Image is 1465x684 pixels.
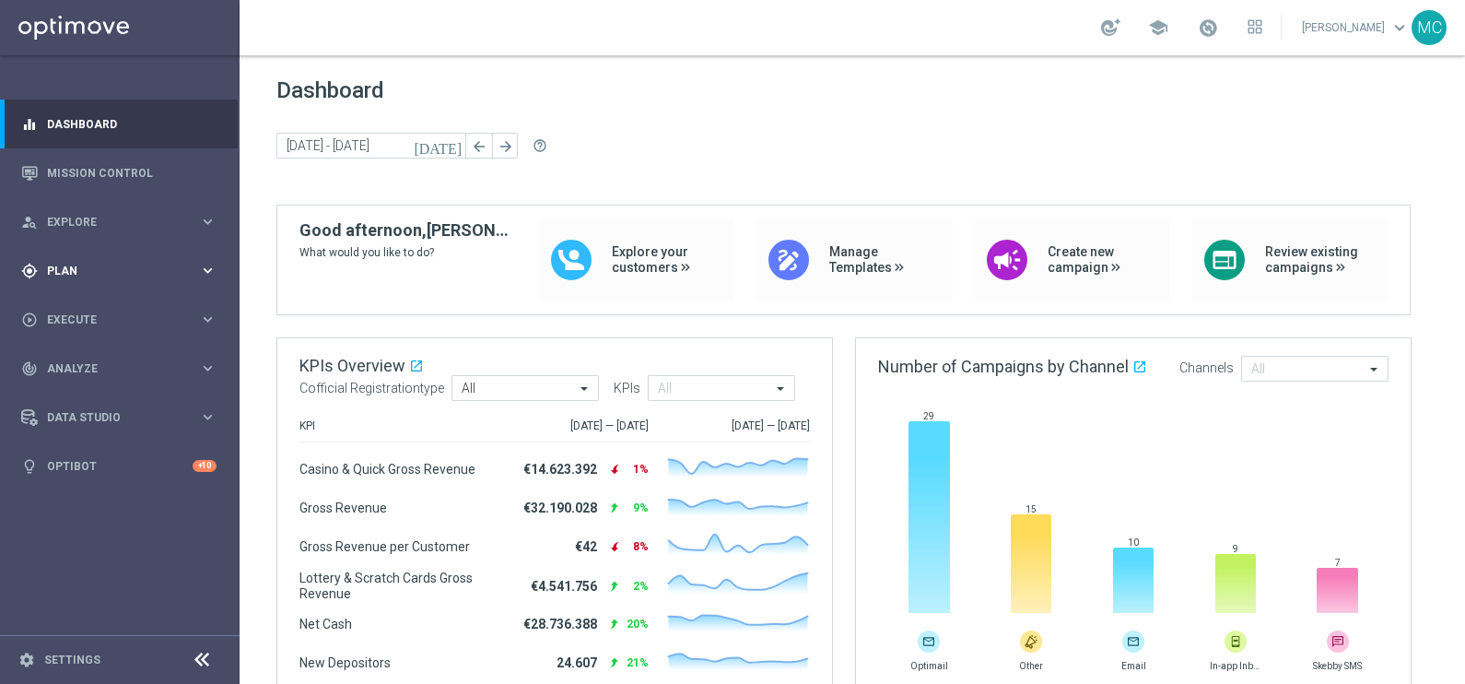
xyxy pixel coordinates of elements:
[199,262,217,279] i: keyboard_arrow_right
[20,215,217,230] button: person_search Explore keyboard_arrow_right
[199,360,217,377] i: keyboard_arrow_right
[21,116,38,133] i: equalizer
[20,313,217,327] button: play_circle_outline Execute keyboard_arrow_right
[21,214,38,230] i: person_search
[44,655,100,666] a: Settings
[21,263,199,279] div: Plan
[47,265,199,277] span: Plan
[1389,18,1410,38] span: keyboard_arrow_down
[1300,14,1412,41] a: [PERSON_NAME]keyboard_arrow_down
[21,312,199,328] div: Execute
[20,459,217,474] button: lightbulb Optibot +10
[199,213,217,230] i: keyboard_arrow_right
[20,410,217,425] button: Data Studio keyboard_arrow_right
[21,312,38,328] i: play_circle_outline
[20,361,217,376] button: track_changes Analyze keyboard_arrow_right
[21,214,199,230] div: Explore
[47,148,217,197] a: Mission Control
[21,360,38,377] i: track_changes
[47,314,199,325] span: Execute
[20,264,217,278] button: gps_fixed Plan keyboard_arrow_right
[193,460,217,472] div: +10
[21,148,217,197] div: Mission Control
[199,408,217,426] i: keyboard_arrow_right
[21,360,199,377] div: Analyze
[1412,10,1447,45] div: MC
[21,458,38,475] i: lightbulb
[1148,18,1168,38] span: school
[47,412,199,423] span: Data Studio
[20,117,217,132] button: equalizer Dashboard
[21,442,217,490] div: Optibot
[47,442,193,490] a: Optibot
[21,100,217,148] div: Dashboard
[21,409,199,426] div: Data Studio
[21,263,38,279] i: gps_fixed
[18,652,35,668] i: settings
[20,166,217,181] button: Mission Control
[47,363,199,374] span: Analyze
[199,311,217,328] i: keyboard_arrow_right
[47,100,217,148] a: Dashboard
[47,217,199,228] span: Explore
